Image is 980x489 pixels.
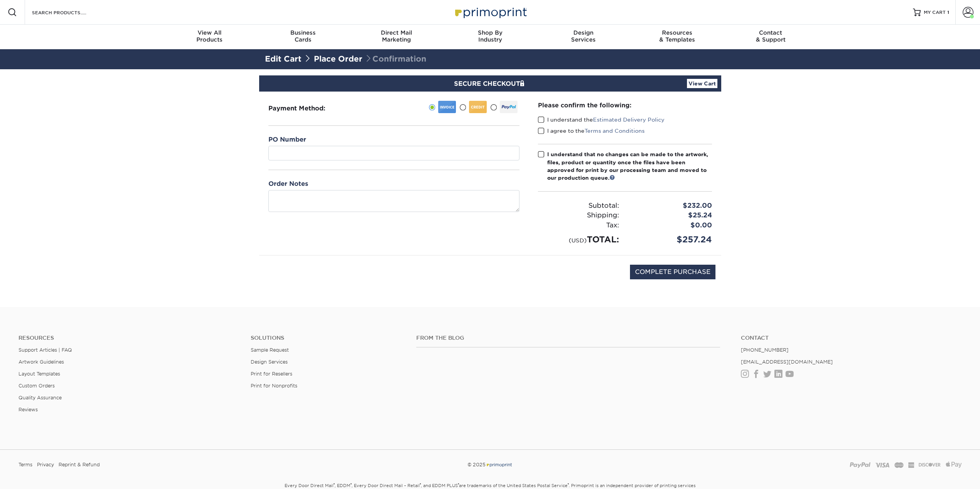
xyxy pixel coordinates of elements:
h3: Payment Method: [268,105,344,112]
div: $0.00 [625,220,718,230]
label: I understand the [538,116,665,124]
span: Design [537,29,630,36]
label: Order Notes [268,179,308,189]
label: PO Number [268,135,306,144]
a: Reviews [18,407,38,412]
div: $257.24 [625,233,718,246]
a: Support Articles | FAQ [18,347,72,353]
div: © 2025 [331,459,649,471]
a: BusinessCards [256,25,350,49]
a: Edit Cart [265,54,302,63]
img: Primoprint [486,462,513,467]
div: Cards [256,29,350,43]
a: Layout Templates [18,371,60,377]
sup: ® [350,482,352,486]
div: Tax: [532,220,625,230]
sup: ® [458,482,459,486]
span: View All [163,29,256,36]
a: Resources& Templates [630,25,724,49]
div: Products [163,29,256,43]
div: I understand that no changes can be made to the artwork, files, product or quantity once the file... [547,150,712,182]
span: Contact [724,29,818,36]
div: & Support [724,29,818,43]
span: Business [256,29,350,36]
sup: ® [568,482,569,486]
a: Contact [741,335,962,341]
div: $25.24 [625,210,718,220]
div: Marketing [350,29,443,43]
a: View AllProducts [163,25,256,49]
span: Shop By [443,29,537,36]
a: Place Order [314,54,362,63]
a: Print for Resellers [251,371,292,377]
div: Subtotal: [532,201,625,211]
a: [EMAIL_ADDRESS][DOMAIN_NAME] [741,359,833,365]
label: I agree to the [538,127,645,135]
sup: ® [333,482,335,486]
a: Sample Request [251,347,289,353]
a: Print for Nonprofits [251,383,297,389]
a: Privacy [37,459,54,471]
div: & Templates [630,29,724,43]
a: Quality Assurance [18,395,62,401]
a: Estimated Delivery Policy [593,117,665,123]
span: SECURE CHECKOUT [454,80,526,87]
img: Primoprint [452,4,529,20]
a: Design Services [251,359,288,365]
h4: Solutions [251,335,405,341]
div: TOTAL: [532,233,625,246]
div: $232.00 [625,201,718,211]
a: View Cart [687,79,717,88]
a: Custom Orders [18,383,55,389]
div: Services [537,29,630,43]
a: [PHONE_NUMBER] [741,347,789,353]
a: Direct MailMarketing [350,25,443,49]
a: DesignServices [537,25,630,49]
a: Terms [18,459,32,471]
sup: ® [420,482,421,486]
span: MY CART [924,9,946,16]
span: Direct Mail [350,29,443,36]
a: Artwork Guidelines [18,359,64,365]
h4: Resources [18,335,239,341]
a: Terms and Conditions [585,128,645,134]
small: (USD) [569,237,587,244]
div: Please confirm the following: [538,101,712,110]
a: Reprint & Refund [59,459,100,471]
a: Shop ByIndustry [443,25,537,49]
span: Resources [630,29,724,36]
input: COMPLETE PURCHASE [630,265,715,279]
span: Confirmation [365,54,426,63]
span: 1 [947,10,949,15]
a: Contact& Support [724,25,818,49]
div: Industry [443,29,537,43]
input: SEARCH PRODUCTS..... [31,8,106,17]
h4: From the Blog [416,335,720,341]
div: Shipping: [532,210,625,220]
